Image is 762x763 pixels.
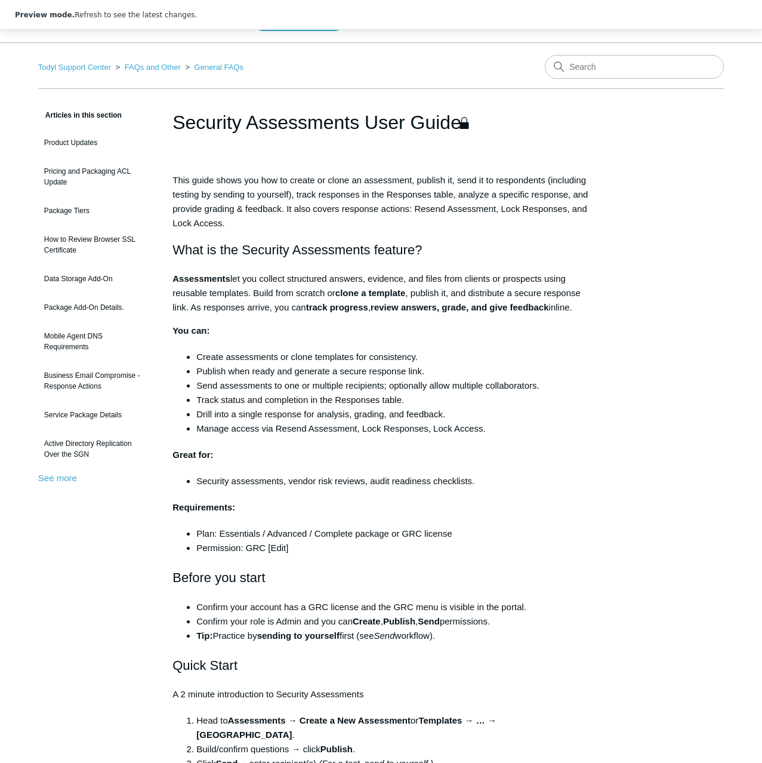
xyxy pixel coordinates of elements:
[458,117,470,129] svg: Only visible to agents and admins
[196,614,590,629] li: Confirm your role is Admin and you can , , permissions.
[545,55,724,79] input: Search
[196,600,590,614] li: Confirm your account has a GRC license and the GRC menu is visible in the portal.
[125,63,181,72] a: FAQs and Other
[38,63,113,72] li: Todyl Support Center
[15,11,75,19] strong: Preview mode.
[306,302,368,312] strong: track progress
[38,228,155,261] a: How to Review Browser SSL Certificate
[335,288,406,298] strong: clone a template
[196,630,212,641] strong: Tip:
[257,630,340,641] strong: sending to yourself
[196,629,590,643] li: Practice by first (see workflow).
[38,325,155,358] a: Mobile Agent DNS Requirements
[38,473,77,483] a: See more
[383,616,415,626] strong: Publish
[38,63,111,72] a: Todyl Support Center
[172,502,235,512] strong: Requirements:
[228,715,411,725] strong: Assessments → Create a New Assessment
[38,131,155,154] a: Product Updates
[172,325,209,336] strong: You can:
[196,393,590,407] li: Track status and completion in the Responses table.
[38,160,155,193] a: Pricing and Packaging ACL Update
[172,567,590,588] h2: Before you start
[196,541,590,555] li: Permission: GRC [Edit]
[196,474,590,488] li: Security assessments, vendor risk reviews, audit readiness checklists.
[172,687,590,702] p: A 2 minute introduction to Security Assessments
[38,111,122,119] span: Articles in this section
[196,742,590,756] li: Build/confirm questions → click .
[196,713,590,742] li: Head to or .
[374,630,395,641] em: Send
[418,616,440,626] strong: Send
[172,655,590,676] h2: Quick Start
[353,616,381,626] strong: Create
[172,273,230,284] strong: Assessments
[172,239,590,260] h2: What is the Security Assessments feature?
[38,432,155,466] a: Active Directory Replication Over the SGN
[196,379,590,393] li: Send assessments to one or multiple recipients; optionally allow multiple collaborators.
[196,715,496,740] strong: Templates → … → [GEOGRAPHIC_DATA]
[196,350,590,364] li: Create assessments or clone templates for consistency.
[196,407,590,422] li: Drill into a single response for analysis, grading, and feedback.
[196,527,590,541] li: Plan: Essentials / Advanced / Complete package or GRC license
[15,10,197,20] div: Refresh to see the latest changes.
[195,63,243,72] a: General FAQs
[38,404,155,426] a: Service Package Details
[172,450,213,460] strong: Great for:
[172,272,590,315] p: let you collect structured answers, evidence, and files from clients or prospects using reusable ...
[320,744,353,754] strong: Publish
[38,267,155,290] a: Data Storage Add-On
[38,296,155,319] a: Package Add-On Details.
[183,63,243,72] li: General FAQs
[172,108,590,137] h1: Security Assessments User Guide
[38,199,155,222] a: Package Tiers
[196,422,590,436] li: Manage access via Resend Assessment, Lock Responses, Lock Access.
[442,302,548,312] strong: grade, and give feedback
[371,302,439,312] strong: review answers,
[38,364,155,398] a: Business Email Compromise - Response Actions
[172,173,590,230] p: This guide shows you how to create or clone an assessment, publish it, send it to respondents (in...
[196,364,590,379] li: Publish when ready and generate a secure response link.
[113,63,183,72] li: FAQs and Other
